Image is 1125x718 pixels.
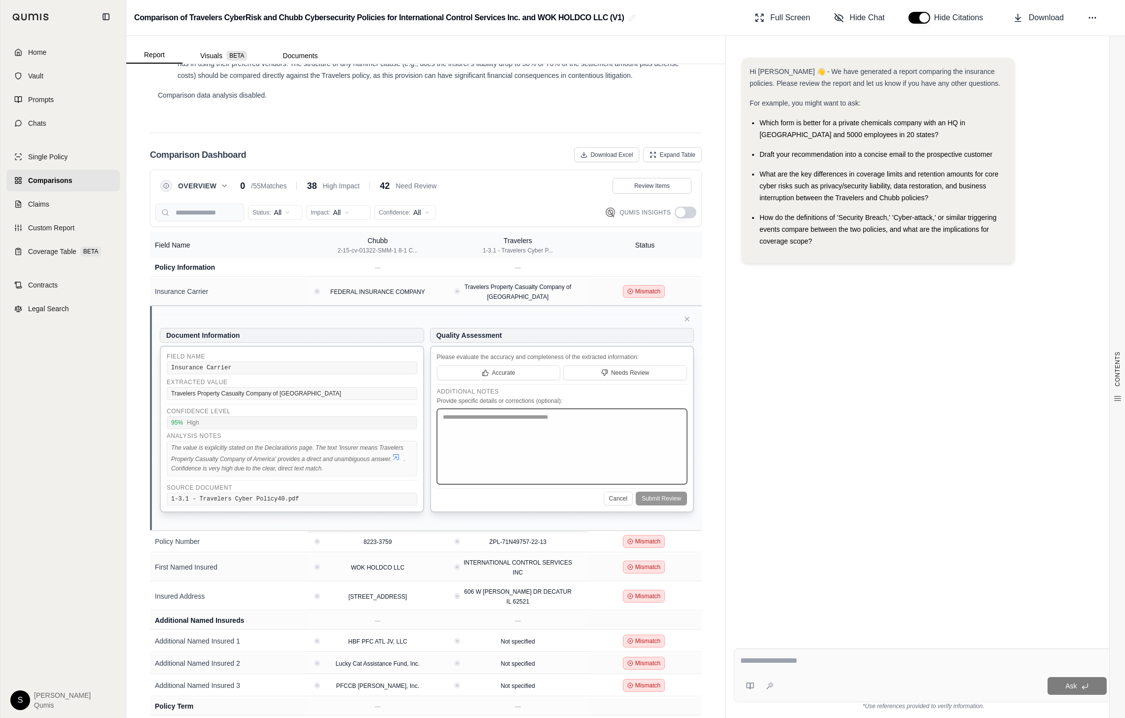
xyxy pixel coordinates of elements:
h2: Comparison Dashboard [150,148,246,162]
span: Legal Search [28,304,69,314]
button: View confidence details [316,595,319,598]
span: [PERSON_NAME] [34,690,91,700]
div: Insurance Carrier [167,361,417,374]
button: View confidence details [316,684,319,687]
span: Lucky Cat Assistance Fund, Inc. [335,660,420,667]
button: View confidence details [316,566,319,569]
span: The value is explicitly stated on the Declarations page. The text 'Insurer means Travelers Proper... [171,444,403,463]
span: What are the key differences in coverage limits and retention amounts for core cyber risks such a... [760,170,999,202]
div: Additional Named Insureds [155,615,303,625]
span: HBF PFC ATL JV, LLC [348,638,407,645]
span: Hide Chat [850,12,885,24]
span: Status: [253,209,271,216]
button: View confidence details [456,540,459,543]
span: 8223-3759 [363,538,392,545]
span: Single Policy [28,152,68,162]
div: Chubb [337,236,418,246]
span: Ask [1065,682,1077,690]
button: Impact:All [306,205,370,220]
span: Draft your recommendation into a concise email to the prospective customer [760,150,992,158]
span: 42 [380,179,390,193]
button: Full Screen [751,8,814,28]
a: Coverage TableBETA [6,241,120,262]
a: Custom Report [6,217,120,239]
span: Not specified [501,638,535,645]
span: FEDERAL INSURANCE COMPANY [330,288,425,295]
a: Contracts [6,274,120,296]
span: — [515,703,521,710]
button: Download [1009,8,1068,28]
span: Qumis Insights [619,209,671,216]
a: Prompts [6,89,120,110]
span: 38 [307,179,317,193]
button: View confidence details [316,640,319,643]
div: Confidence Level [167,407,417,415]
span: Not specified [501,660,535,667]
span: Which form is better for a private chemicals company with an HQ in [GEOGRAPHIC_DATA] and 5000 emp... [760,119,965,139]
div: Analysis Notes [167,432,417,440]
div: Extracted Value [167,378,417,386]
span: Mismatch [635,682,660,689]
button: View confidence details [456,684,459,687]
div: Policy Information [155,262,303,272]
button: View confidence details [456,662,459,665]
span: : Chubb is known for its panel counsel approach. The policy should be reviewed to understand the ... [178,48,682,79]
button: Review Items [613,178,691,194]
span: Accurate [492,369,515,377]
span: 606 W [PERSON_NAME] DR DECATUR IL 62521 [464,588,572,605]
h2: Comparison of Travelers CyberRisk and Chubb Cybersecurity Policies for International Control Serv... [134,9,624,27]
div: Additional Named Insured 1 [155,636,303,646]
span: Hi [PERSON_NAME] 👋 - We have generated a report comparing the insurance policies. Please review t... [750,68,1000,87]
span: High Impact [323,181,360,191]
span: WOK HOLDCO LLC [351,564,404,571]
span: High [187,419,199,427]
span: All [413,208,421,217]
span: PFCCB [PERSON_NAME], Inc. [336,682,419,689]
div: Field Name [167,353,417,360]
span: Overview [178,181,217,191]
div: 1-3.1 - Travelers Cyber Policy40.pdf [167,493,417,505]
div: Insurance Carrier [155,287,303,296]
div: Please evaluate the accuracy and completeness of the extracted information: [437,353,688,362]
span: — [515,264,521,271]
span: — [375,617,381,624]
span: [STREET_ADDRESS] [348,593,407,600]
button: Expand Table [643,147,702,162]
span: Contracts [28,280,58,290]
button: Collapse sidebar [98,9,114,25]
span: Download Excel [590,151,633,159]
span: Impact: [311,209,330,216]
button: Hide Chat [830,8,889,28]
a: Chats [6,112,120,134]
a: Legal Search [6,298,120,320]
span: / 55 Matches [251,181,287,191]
button: Ask [1048,677,1107,695]
div: Travelers [483,236,553,246]
a: Comparisons [6,170,120,191]
a: Claims [6,193,120,215]
span: Mismatch [635,592,660,600]
span: How do the definitions of 'Security Breach,' 'Cyber-attack,' or similar triggering events compare... [760,214,997,245]
span: Mismatch [635,538,660,545]
div: Policy Number [155,537,303,546]
span: All [274,208,282,217]
span: Expand Table [659,151,695,159]
div: Additional Notes [437,388,688,395]
button: Accurate [437,365,561,380]
span: Vault [28,71,43,81]
button: Documents [265,48,335,64]
span: 95 % [171,419,183,427]
span: Custom Report [28,223,74,233]
span: Chats [28,118,46,128]
button: View confidence details [456,566,459,569]
span: — [375,264,381,271]
img: Qumis Logo [606,208,616,217]
button: Report [126,47,182,64]
div: 2-15-cv-01322-SMM-1 8-1 C... [337,247,418,254]
button: Download Excel [574,147,639,162]
span: Mismatch [635,659,660,667]
div: First Named Insured [155,562,303,572]
div: Travelers Property Casualty Company of [GEOGRAPHIC_DATA] [167,387,417,400]
span: Travelers Property Casualty Company of [GEOGRAPHIC_DATA] [465,284,571,300]
span: Qumis [34,700,91,710]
